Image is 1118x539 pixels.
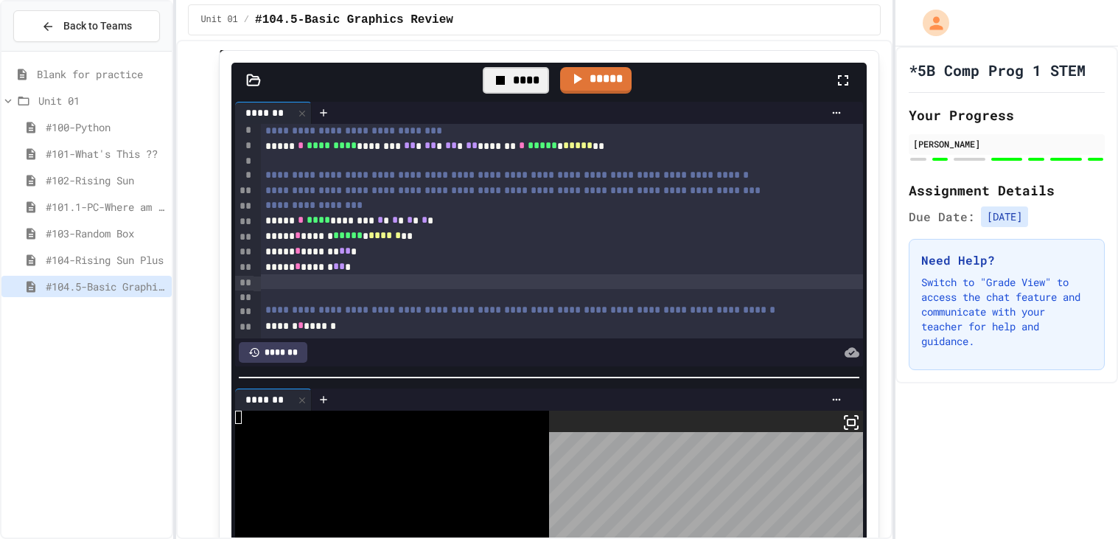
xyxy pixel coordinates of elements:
[37,66,166,82] span: Blank for practice
[38,93,166,108] span: Unit 01
[46,252,166,268] span: #104-Rising Sun Plus
[981,206,1028,227] span: [DATE]
[46,146,166,161] span: #101-What's This ??
[13,10,160,42] button: Back to Teams
[46,119,166,135] span: #100-Python
[200,14,237,26] span: Unit 01
[907,6,953,40] div: My Account
[63,18,132,34] span: Back to Teams
[255,11,453,29] span: #104.5-Basic Graphics Review
[244,14,249,26] span: /
[909,60,1086,80] h1: *5B Comp Prog 1 STEM
[46,226,166,241] span: #103-Random Box
[909,208,975,226] span: Due Date:
[913,137,1100,150] div: [PERSON_NAME]
[46,173,166,188] span: #102-Rising Sun
[921,251,1092,269] h3: Need Help?
[921,275,1092,349] p: Switch to "Grade View" to access the chat feature and communicate with your teacher for help and ...
[909,180,1105,201] h2: Assignment Details
[46,199,166,215] span: #101.1-PC-Where am I?
[46,279,166,294] span: #104.5-Basic Graphics Review
[909,105,1105,125] h2: Your Progress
